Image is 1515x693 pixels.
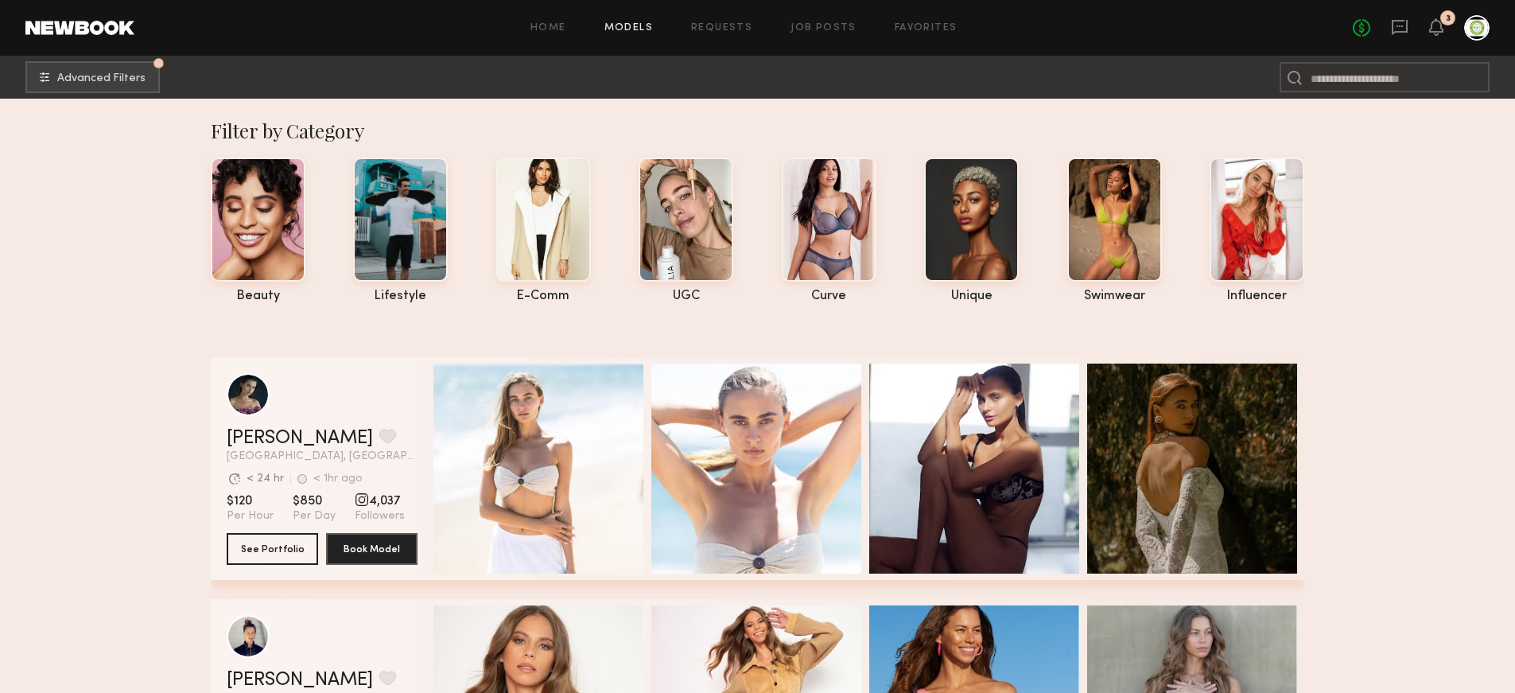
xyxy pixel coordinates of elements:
[227,533,318,565] button: See Portfolio
[791,23,857,33] a: Job Posts
[293,493,336,509] span: $850
[355,509,405,524] span: Followers
[57,73,146,84] span: Advanced Filters
[639,290,733,303] div: UGC
[355,493,405,509] span: 4,037
[353,290,448,303] div: lifestyle
[293,509,336,524] span: Per Day
[211,290,305,303] div: beauty
[227,451,418,462] span: [GEOGRAPHIC_DATA], [GEOGRAPHIC_DATA]
[496,290,591,303] div: e-comm
[895,23,958,33] a: Favorites
[227,671,373,690] a: [PERSON_NAME]
[782,290,876,303] div: curve
[227,509,274,524] span: Per Hour
[211,118,1304,143] div: Filter by Category
[530,23,566,33] a: Home
[604,23,653,33] a: Models
[1446,14,1451,23] div: 3
[326,533,418,565] button: Book Model
[227,429,373,448] a: [PERSON_NAME]
[247,473,284,485] div: < 24 hr
[227,493,274,509] span: $120
[1210,290,1304,303] div: influencer
[691,23,752,33] a: Requests
[1067,290,1162,303] div: swimwear
[313,473,363,485] div: < 1hr ago
[25,61,160,93] button: Advanced Filters
[924,290,1019,303] div: unique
